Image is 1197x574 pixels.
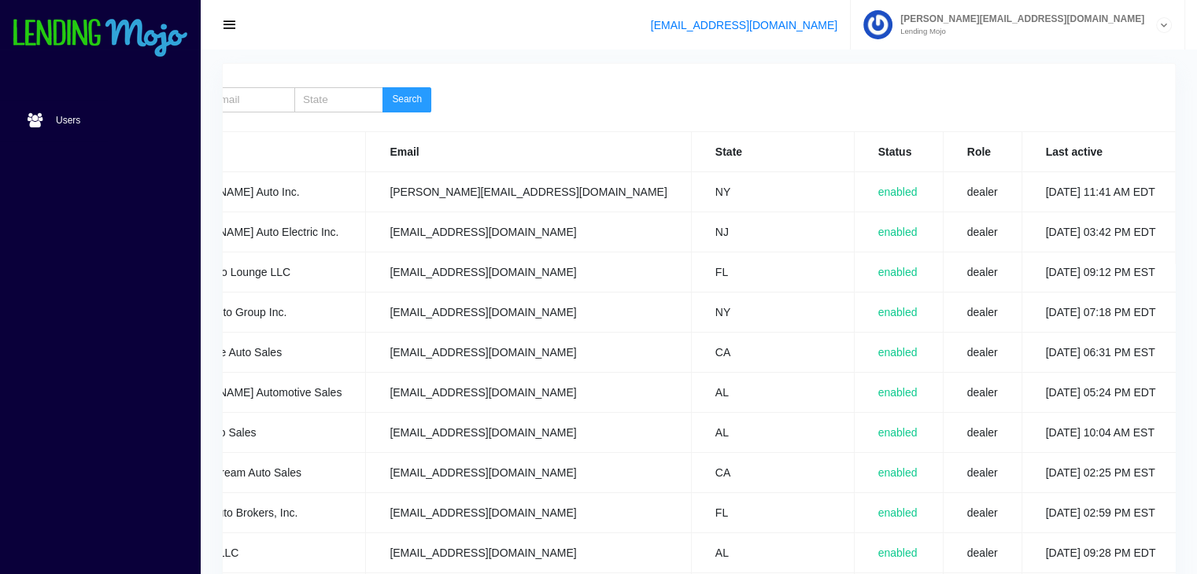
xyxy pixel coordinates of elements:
[366,212,691,252] td: [EMAIL_ADDRESS][DOMAIN_NAME]
[878,306,918,318] span: enabled
[366,171,691,212] td: [PERSON_NAME][EMAIL_ADDRESS][DOMAIN_NAME]
[1022,332,1180,372] td: [DATE] 06:31 PM EST
[1022,252,1180,292] td: [DATE] 09:12 PM EST
[943,131,1022,171] th: Role
[1022,412,1180,452] td: [DATE] 10:04 AM EST
[366,372,691,412] td: [EMAIL_ADDRESS][DOMAIN_NAME]
[943,332,1022,372] td: dealer
[294,87,383,112] input: State
[691,212,854,252] td: NJ
[139,452,366,492] td: American Dream Auto Sales
[878,346,918,359] span: enabled
[943,252,1022,292] td: dealer
[366,292,691,332] td: [EMAIL_ADDRESS][DOMAIN_NAME]
[56,116,80,125] span: Users
[139,492,366,532] td: Specialty Auto Brokers, Inc.
[943,412,1022,452] td: dealer
[892,28,1144,35] small: Lending Mojo
[691,171,854,212] td: NY
[366,252,691,292] td: [EMAIL_ADDRESS][DOMAIN_NAME]
[863,10,892,39] img: Profile image
[1022,372,1180,412] td: [DATE] 05:24 PM EDT
[139,292,366,332] td: Five Star Auto Group Inc.
[1022,212,1180,252] td: [DATE] 03:42 PM EDT
[691,252,854,292] td: FL
[878,266,918,278] span: enabled
[943,532,1022,572] td: dealer
[878,386,918,399] span: enabled
[366,412,691,452] td: [EMAIL_ADDRESS][DOMAIN_NAME]
[691,412,854,452] td: AL
[691,332,854,372] td: CA
[139,171,366,212] td: [PERSON_NAME] Auto Inc.
[139,372,366,412] td: [PERSON_NAME] Automotive Sales
[1022,532,1180,572] td: [DATE] 09:28 PM EDT
[1022,492,1180,532] td: [DATE] 02:59 PM EST
[854,131,943,171] th: Status
[943,212,1022,252] td: dealer
[139,212,366,252] td: [PERSON_NAME] Auto Electric Inc.
[1022,292,1180,332] td: [DATE] 07:18 PM EDT
[878,466,918,479] span: enabled
[943,452,1022,492] td: dealer
[878,546,918,559] span: enabled
[691,131,854,171] th: State
[691,452,854,492] td: CA
[943,171,1022,212] td: dealer
[878,226,918,238] span: enabled
[139,131,366,171] th: Name
[878,506,918,519] span: enabled
[139,532,366,572] td: T & S Auto LLC
[382,87,431,112] button: Search
[878,186,918,198] span: enabled
[139,252,366,292] td: Orlando Auto Lounge LLC
[691,492,854,532] td: FL
[691,372,854,412] td: AL
[139,332,366,372] td: Performance Auto Sales
[12,19,189,58] img: logo-small.png
[943,372,1022,412] td: dealer
[366,131,691,171] th: Email
[943,292,1022,332] td: dealer
[1022,171,1180,212] td: [DATE] 11:41 AM EDT
[651,19,837,31] a: [EMAIL_ADDRESS][DOMAIN_NAME]
[366,452,691,492] td: [EMAIL_ADDRESS][DOMAIN_NAME]
[691,532,854,572] td: AL
[878,426,918,439] span: enabled
[943,492,1022,532] td: dealer
[691,292,854,332] td: NY
[892,14,1144,24] span: [PERSON_NAME][EMAIL_ADDRESS][DOMAIN_NAME]
[366,492,691,532] td: [EMAIL_ADDRESS][DOMAIN_NAME]
[366,532,691,572] td: [EMAIL_ADDRESS][DOMAIN_NAME]
[366,332,691,372] td: [EMAIL_ADDRESS][DOMAIN_NAME]
[1022,131,1180,171] th: Last active
[139,412,366,452] td: Moneer Auto Sales
[1022,452,1180,492] td: [DATE] 02:25 PM EST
